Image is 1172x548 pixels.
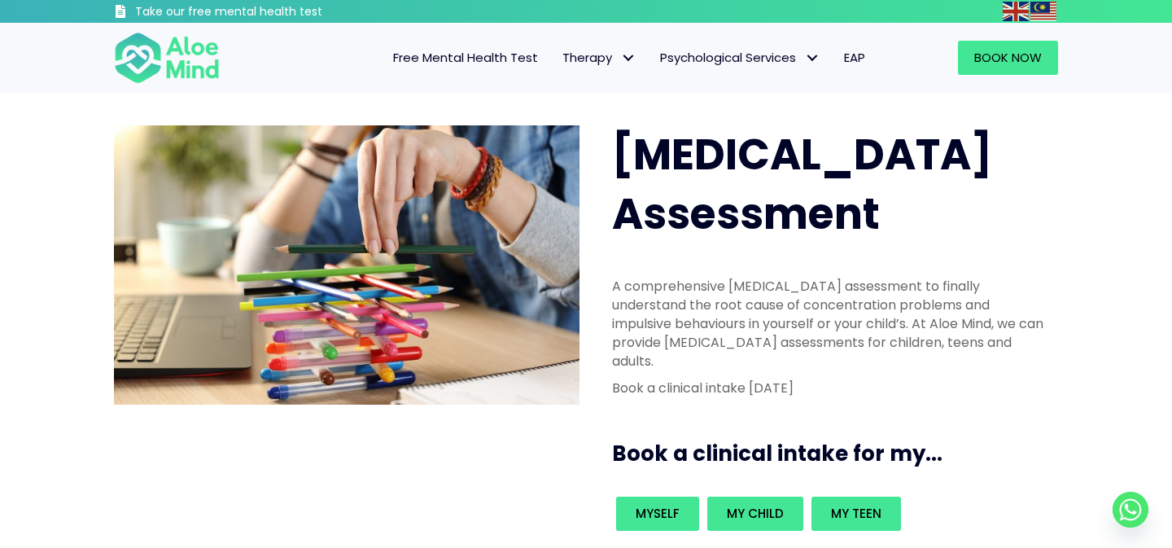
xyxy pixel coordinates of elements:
[727,505,784,522] span: My child
[114,31,220,85] img: Aloe mind Logo
[612,125,992,243] span: [MEDICAL_DATA] Assessment
[612,379,1048,397] p: Book a clinical intake [DATE]
[831,505,881,522] span: My teen
[616,46,640,70] span: Therapy: submenu
[241,41,877,75] nav: Menu
[1113,492,1148,528] a: Whatsapp
[707,497,803,531] a: My child
[135,4,409,20] h3: Take our free mental health test
[562,49,636,66] span: Therapy
[832,41,877,75] a: EAP
[550,41,648,75] a: TherapyTherapy: submenu
[114,4,409,23] a: Take our free mental health test
[800,46,824,70] span: Psychological Services: submenu
[381,41,550,75] a: Free Mental Health Test
[648,41,832,75] a: Psychological ServicesPsychological Services: submenu
[636,505,680,522] span: Myself
[974,49,1042,66] span: Book Now
[393,49,538,66] span: Free Mental Health Test
[1003,2,1029,21] img: en
[660,49,820,66] span: Psychological Services
[114,125,579,405] img: ADHD photo
[612,493,1048,535] div: Book an intake for my...
[1030,2,1058,20] a: Malay
[612,439,1065,468] h3: Book a clinical intake for my...
[958,41,1058,75] a: Book Now
[612,277,1048,371] p: A comprehensive [MEDICAL_DATA] assessment to finally understand the root cause of concentration p...
[811,497,901,531] a: My teen
[1030,2,1056,21] img: ms
[616,497,699,531] a: Myself
[844,49,865,66] span: EAP
[1003,2,1030,20] a: English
